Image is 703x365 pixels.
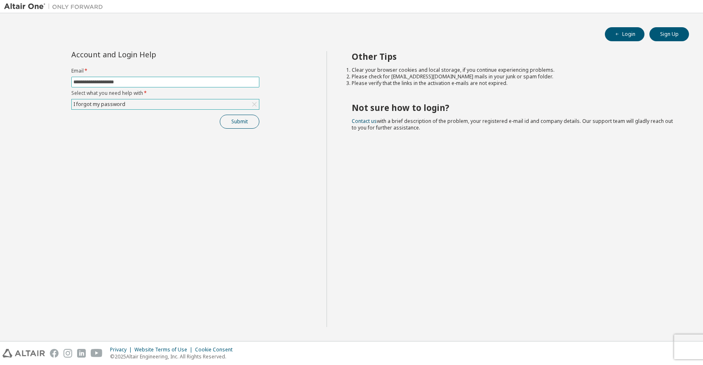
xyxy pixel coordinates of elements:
[195,346,237,353] div: Cookie Consent
[71,51,222,58] div: Account and Login Help
[649,27,689,41] button: Sign Up
[220,115,259,129] button: Submit
[134,346,195,353] div: Website Terms of Use
[71,68,259,74] label: Email
[352,118,673,131] span: with a brief description of the problem, your registered e-mail id and company details. Our suppo...
[352,67,674,73] li: Clear your browser cookies and local storage, if you continue experiencing problems.
[2,349,45,358] img: altair_logo.svg
[4,2,107,11] img: Altair One
[352,102,674,113] h2: Not sure how to login?
[72,99,259,109] div: I forgot my password
[72,100,127,109] div: I forgot my password
[605,27,644,41] button: Login
[110,353,237,360] p: © 2025 Altair Engineering, Inc. All Rights Reserved.
[71,90,259,97] label: Select what you need help with
[91,349,103,358] img: youtube.svg
[110,346,134,353] div: Privacy
[63,349,72,358] img: instagram.svg
[352,118,377,125] a: Contact us
[77,349,86,358] img: linkedin.svg
[50,349,59,358] img: facebook.svg
[352,51,674,62] h2: Other Tips
[352,80,674,87] li: Please verify that the links in the activation e-mails are not expired.
[352,73,674,80] li: Please check for [EMAIL_ADDRESS][DOMAIN_NAME] mails in your junk or spam folder.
